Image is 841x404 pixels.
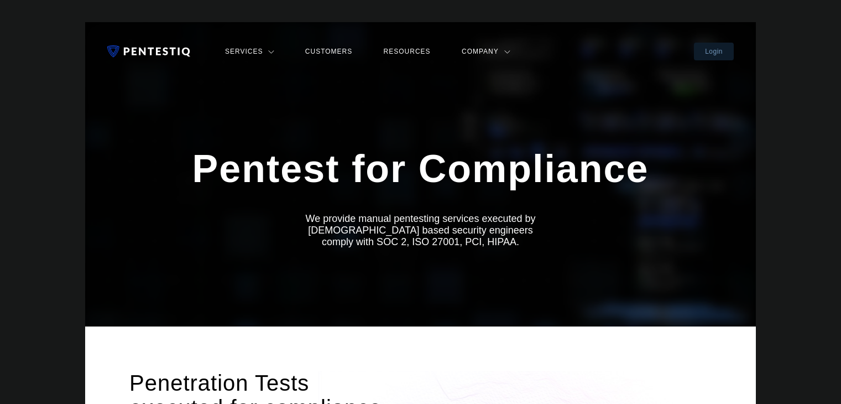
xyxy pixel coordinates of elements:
a: Login [694,43,734,60]
a: Resources [380,44,434,59]
a: Services [222,44,277,59]
h2: We provide manual pentesting services executed by [DEMOGRAPHIC_DATA] based security engineers com... [297,213,544,265]
a: Company [458,44,513,59]
h1: Pentest for Compliance [107,147,734,191]
a: Customers [302,44,356,59]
